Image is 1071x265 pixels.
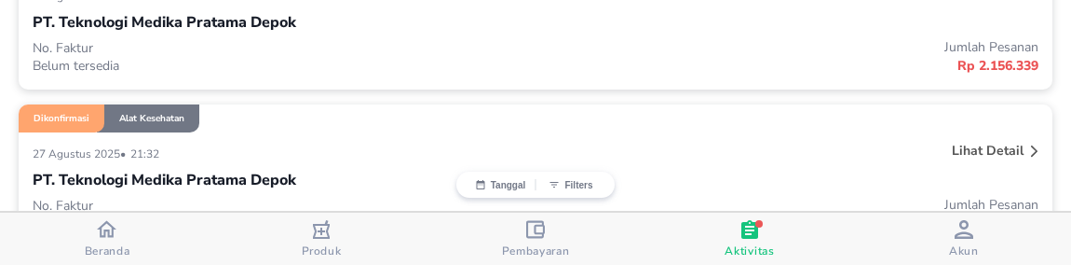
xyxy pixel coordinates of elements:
[725,244,774,258] span: Aktivitas
[535,56,1038,76] p: Rp 2.156.339
[949,244,979,258] span: Akun
[643,213,857,265] button: Aktivitas
[952,142,1024,160] p: Lihat detail
[33,11,296,34] p: PT. Teknologi Medika Pratama Depok
[33,39,535,57] p: No. Faktur
[85,244,130,258] span: Beranda
[466,179,535,190] button: Tanggal
[33,197,535,215] p: No. Faktur
[302,244,342,258] span: Produk
[502,244,570,258] span: Pembayaran
[428,213,643,265] button: Pembayaran
[535,38,1038,56] p: Jumlah Pesanan
[33,169,296,191] p: PT. Teknologi Medika Pratama Depok
[34,112,89,125] p: Dikonfirmasi
[535,196,1038,214] p: Jumlah Pesanan
[33,146,130,161] p: 27 Agustus 2025 •
[535,179,605,190] button: Filters
[214,213,428,265] button: Produk
[119,112,184,125] p: Alat Kesehatan
[130,146,164,161] p: 21:32
[33,57,535,75] p: Belum tersedia
[857,213,1071,265] button: Akun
